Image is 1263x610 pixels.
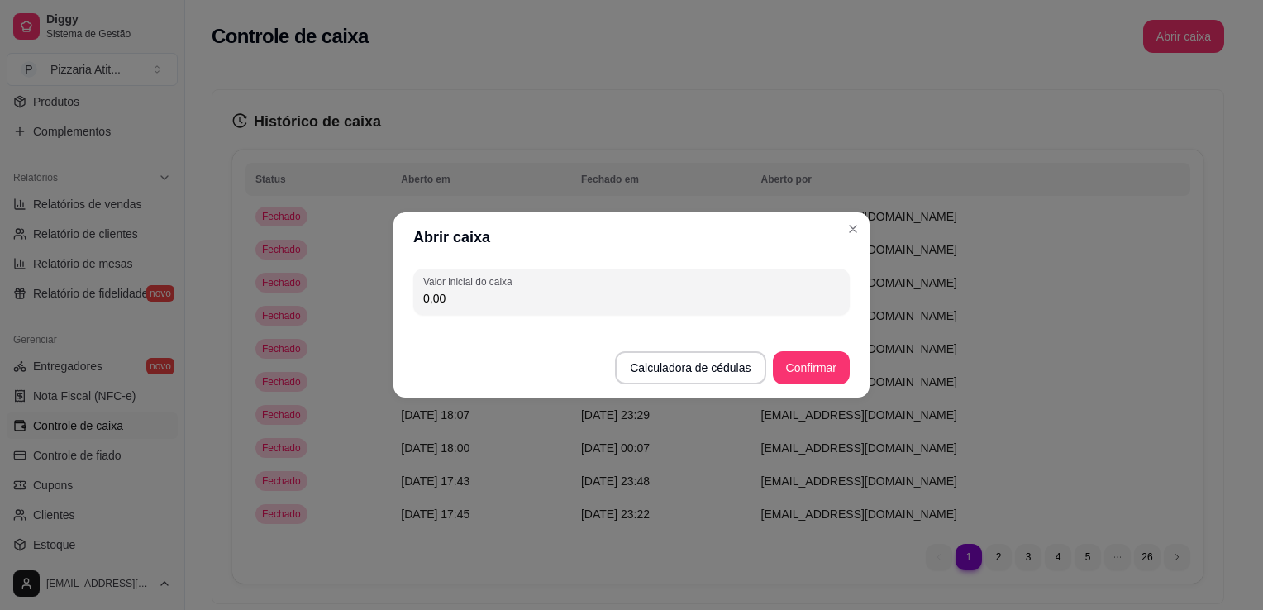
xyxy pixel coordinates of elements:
button: Calculadora de cédulas [615,351,765,384]
button: Confirmar [773,351,850,384]
input: Valor inicial do caixa [423,290,840,307]
label: Valor inicial do caixa [423,274,517,288]
button: Close [840,216,866,242]
header: Abrir caixa [393,212,870,262]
